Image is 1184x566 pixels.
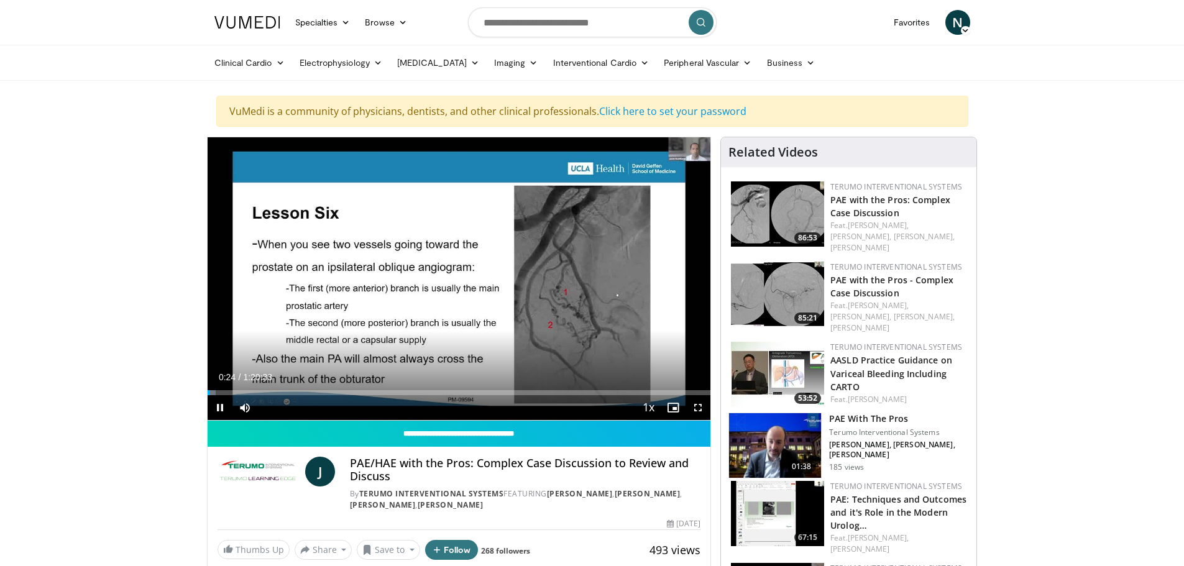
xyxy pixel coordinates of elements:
a: Imaging [487,50,546,75]
a: Peripheral Vascular [656,50,759,75]
h3: PAE With The Pros [829,413,969,425]
a: [PERSON_NAME], [830,311,891,322]
img: 48030207-1c61-4b22-9de5-d5592b0ccd5b.150x105_q85_crop-smart_upscale.jpg [731,181,824,247]
a: Business [760,50,823,75]
img: 9715e714-e860-404f-8564-9ff980d54d36.150x105_q85_crop-smart_upscale.jpg [729,413,821,478]
a: Click here to set your password [599,104,746,118]
a: 268 followers [481,545,530,556]
a: [PERSON_NAME] [350,500,416,510]
span: 86:53 [794,232,821,244]
a: [PERSON_NAME] [547,488,613,499]
div: Feat. [830,394,966,405]
a: [PERSON_NAME], [894,231,955,242]
img: 93e049e9-62b1-41dc-8150-a6ce6f366562.150x105_q85_crop-smart_upscale.jpg [731,481,824,546]
a: [PERSON_NAME] [830,322,889,333]
a: 67:15 [731,481,824,546]
span: 1:20:33 [243,372,272,382]
a: Interventional Cardio [546,50,657,75]
a: AASLD Practice Guidance on Variceal Bleeding Including CARTO [830,354,952,392]
video-js: Video Player [208,137,711,421]
a: [PERSON_NAME], [894,311,955,322]
button: Share [295,540,352,560]
a: [PERSON_NAME] [830,242,889,253]
a: Specialties [288,10,358,35]
a: [PERSON_NAME], [848,532,909,543]
button: Enable picture-in-picture mode [661,395,686,420]
a: [MEDICAL_DATA] [390,50,487,75]
div: VuMedi is a community of physicians, dentists, and other clinical professionals. [216,96,968,127]
h4: PAE/HAE with the Pros: Complex Case Discussion to Review and Discuss [350,457,700,483]
span: 53:52 [794,393,821,404]
a: Favorites [886,10,938,35]
a: [PERSON_NAME] [615,488,681,499]
a: Browse [357,10,415,35]
a: [PERSON_NAME], [848,300,909,311]
div: Feat. [830,220,966,253]
a: PAE with the Pros - Complex Case Discussion [830,274,953,299]
button: Playback Rate [636,395,661,420]
span: 67:15 [794,532,821,543]
a: [PERSON_NAME], [830,231,891,242]
button: Save to [357,540,420,560]
div: Feat. [830,300,966,334]
a: Terumo Interventional Systems [830,181,962,192]
a: Electrophysiology [292,50,390,75]
a: 85:21 [731,262,824,327]
a: Terumo Interventional Systems [830,262,962,272]
button: Follow [425,540,479,560]
p: 185 views [829,462,864,472]
div: Progress Bar [208,390,711,395]
span: 85:21 [794,313,821,324]
span: 493 views [649,542,700,557]
input: Search topics, interventions [468,7,717,37]
button: Pause [208,395,232,420]
span: 0:24 [219,372,236,382]
a: 01:38 PAE With The Pros Terumo Interventional Systems [PERSON_NAME], [PERSON_NAME], [PERSON_NAME]... [728,413,969,478]
a: Terumo Interventional Systems [359,488,504,499]
a: Thumbs Up [218,540,290,559]
button: Fullscreen [686,395,710,420]
p: Terumo Interventional Systems [829,427,969,437]
a: J [305,457,335,486]
div: Feat. [830,532,966,555]
span: / [239,372,241,382]
img: d458a976-084f-4cc6-99db-43f8cfe48950.150x105_q85_crop-smart_upscale.jpg [731,342,824,407]
a: 86:53 [731,181,824,247]
a: PAE with the Pros: Complex Case Discussion [830,194,950,219]
p: [PERSON_NAME], [PERSON_NAME], [PERSON_NAME] [829,440,969,460]
div: By FEATURING , , , [350,488,700,511]
a: Terumo Interventional Systems [830,342,962,352]
a: N [945,10,970,35]
img: Terumo Interventional Systems [218,457,300,486]
a: PAE: Techniques and Outcomes and it's Role in the Modern Urolog… [830,493,966,531]
a: [PERSON_NAME] [830,544,889,554]
img: 2880b503-176d-42d6-8e25-38e0446d51c9.150x105_q85_crop-smart_upscale.jpg [731,262,824,327]
a: [PERSON_NAME] [848,394,907,404]
a: Terumo Interventional Systems [830,481,962,491]
a: 53:52 [731,342,824,407]
button: Mute [232,395,257,420]
h4: Related Videos [728,145,818,160]
a: [PERSON_NAME] [418,500,484,510]
a: Clinical Cardio [207,50,292,75]
img: VuMedi Logo [214,16,280,29]
div: [DATE] [667,518,700,529]
a: [PERSON_NAME], [848,220,909,231]
span: 01:38 [787,460,817,473]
